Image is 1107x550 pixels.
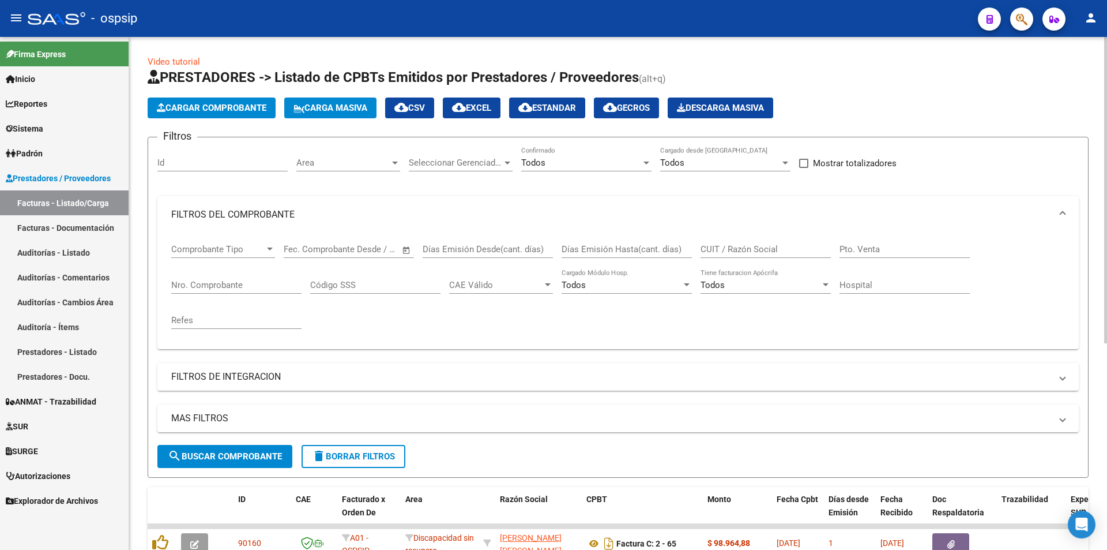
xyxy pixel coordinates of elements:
datatable-header-cell: Area [401,487,479,538]
span: Facturado x Orden De [342,495,385,517]
mat-icon: delete [312,449,326,463]
datatable-header-cell: ID [234,487,291,538]
span: Descarga Masiva [677,103,764,113]
mat-icon: cloud_download [603,100,617,114]
span: (alt+q) [639,73,666,84]
input: Fecha inicio [284,244,330,255]
mat-expansion-panel-header: FILTROS DEL COMPROBANTE [157,196,1079,233]
div: Open Intercom Messenger [1068,511,1095,538]
span: CSV [394,103,425,113]
button: Borrar Filtros [302,445,405,468]
span: Carga Masiva [293,103,367,113]
span: Buscar Comprobante [168,451,282,462]
span: Inicio [6,73,35,85]
span: - ospsip [91,6,137,31]
span: Mostrar totalizadores [813,156,897,170]
span: Explorador de Archivos [6,495,98,507]
span: Borrar Filtros [312,451,395,462]
span: CAE [296,495,311,504]
span: Cargar Comprobante [157,103,266,113]
div: FILTROS DEL COMPROBANTE [157,233,1079,349]
button: EXCEL [443,98,500,118]
h3: Filtros [157,128,197,144]
mat-expansion-panel-header: MAS FILTROS [157,405,1079,432]
span: Trazabilidad [1001,495,1048,504]
button: Estandar [509,98,585,118]
span: Todos [521,158,545,168]
mat-icon: search [168,449,182,463]
span: CAE Válido [449,280,543,290]
span: EXCEL [452,103,491,113]
span: 90160 [238,538,261,548]
strong: Factura C: 2 - 65 [616,539,676,548]
datatable-header-cell: Facturado x Orden De [337,487,401,538]
span: Reportes [6,98,47,110]
span: ANMAT - Trazabilidad [6,395,96,408]
span: Todos [701,280,725,290]
datatable-header-cell: Trazabilidad [997,487,1066,538]
span: Autorizaciones [6,470,70,482]
span: Area [296,158,390,168]
span: 1 [829,538,833,548]
span: Razón Social [500,495,548,504]
span: CPBT [586,495,607,504]
span: Comprobante Tipo [171,244,265,255]
span: Gecros [603,103,650,113]
span: SUR [6,420,28,433]
span: Monto [707,495,731,504]
mat-panel-title: FILTROS DE INTEGRACION [171,371,1051,383]
span: Fecha Cpbt [777,495,818,504]
span: PRESTADORES -> Listado de CPBTs Emitidos por Prestadores / Proveedores [148,69,639,85]
button: Buscar Comprobante [157,445,292,468]
span: Estandar [518,103,576,113]
datatable-header-cell: Días desde Emisión [824,487,876,538]
mat-icon: cloud_download [452,100,466,114]
button: Open calendar [400,244,413,257]
button: Cargar Comprobante [148,98,276,118]
button: Carga Masiva [284,98,376,118]
span: SURGE [6,445,38,458]
mat-icon: cloud_download [394,100,408,114]
button: CSV [385,98,434,118]
mat-icon: menu [9,11,23,25]
strong: $ 98.964,88 [707,538,750,548]
span: Sistema [6,122,43,135]
mat-expansion-panel-header: FILTROS DE INTEGRACION [157,363,1079,391]
span: Todos [562,280,586,290]
span: Días desde Emisión [829,495,869,517]
span: ID [238,495,246,504]
mat-icon: person [1084,11,1098,25]
app-download-masive: Descarga masiva de comprobantes (adjuntos) [668,98,773,118]
datatable-header-cell: Razón Social [495,487,582,538]
datatable-header-cell: CPBT [582,487,703,538]
mat-panel-title: MAS FILTROS [171,412,1051,425]
datatable-header-cell: CAE [291,487,337,538]
datatable-header-cell: Monto [703,487,772,538]
span: Prestadores / Proveedores [6,172,111,185]
span: [DATE] [777,538,800,548]
datatable-header-cell: Fecha Recibido [876,487,928,538]
datatable-header-cell: Doc Respaldatoria [928,487,997,538]
span: Area [405,495,423,504]
button: Gecros [594,98,659,118]
span: Todos [660,158,684,168]
button: Descarga Masiva [668,98,773,118]
mat-panel-title: FILTROS DEL COMPROBANTE [171,208,1051,221]
span: [DATE] [880,538,904,548]
a: Video tutorial [148,57,200,67]
span: Doc Respaldatoria [932,495,984,517]
span: Padrón [6,147,43,160]
span: Seleccionar Gerenciador [409,158,502,168]
input: Fecha fin [341,244,397,255]
span: Firma Express [6,48,66,61]
mat-icon: cloud_download [518,100,532,114]
datatable-header-cell: Fecha Cpbt [772,487,824,538]
span: Fecha Recibido [880,495,913,517]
